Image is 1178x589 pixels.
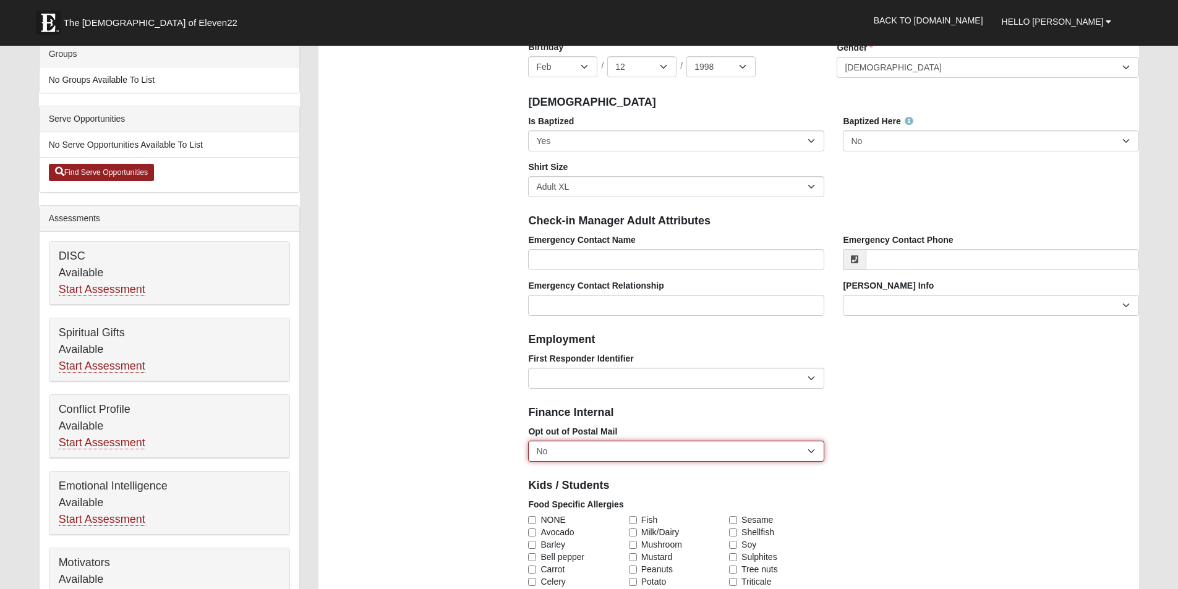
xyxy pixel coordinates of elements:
h4: Check-in Manager Adult Attributes [528,214,1139,228]
label: Baptized Here [843,115,913,127]
h4: [DEMOGRAPHIC_DATA] [528,96,1139,109]
input: Sesame [729,516,737,524]
h4: Finance Internal [528,406,1139,420]
label: Shirt Size [528,161,568,173]
input: Avocado [528,528,536,536]
label: Food Specific Allergies [528,498,623,511]
li: No Groups Available To List [40,67,299,93]
input: Potato [629,578,637,586]
label: [PERSON_NAME] Info [843,279,934,292]
span: Hello [PERSON_NAME] [1002,17,1104,27]
span: Sulphites [741,551,777,563]
input: Tree nuts [729,566,737,574]
div: Conflict Profile Available [49,395,289,458]
label: Is Baptized [528,115,574,127]
span: Shellfish [741,526,774,538]
input: Mushroom [629,541,637,549]
input: Milk/Dairy [629,528,637,536]
div: DISC Available [49,242,289,305]
input: NONE [528,516,536,524]
label: Emergency Contact Relationship [528,279,664,292]
a: Find Serve Opportunities [49,164,155,181]
label: Opt out of Postal Mail [528,425,617,438]
li: No Serve Opportunities Available To List [40,132,299,158]
input: Peanuts [629,566,637,574]
a: Back to [DOMAIN_NAME] [864,5,992,36]
label: Emergency Contact Phone [843,234,953,246]
input: Bell pepper [528,553,536,561]
label: Gender [837,41,873,54]
input: Mustard [629,553,637,561]
span: Tree nuts [741,563,778,575]
input: Triticale [729,578,737,586]
a: Start Assessment [59,283,145,296]
span: / [680,59,683,73]
label: Birthday [528,41,563,53]
a: Hello [PERSON_NAME] [992,6,1121,37]
span: Potato [641,575,666,588]
input: Carrot [528,566,536,574]
div: Spiritual Gifts Available [49,318,289,381]
h4: Kids / Students [528,479,1139,493]
div: Serve Opportunities [40,106,299,132]
input: Fish [629,516,637,524]
span: Milk/Dairy [641,526,679,538]
input: Sulphites [729,553,737,561]
div: Emotional Intelligence Available [49,472,289,535]
a: Start Assessment [59,436,145,449]
span: Triticale [741,575,772,588]
label: Emergency Contact Name [528,234,636,246]
div: Groups [40,41,299,67]
a: Start Assessment [59,360,145,373]
span: Bell pepper [540,551,584,563]
span: Celery [540,575,565,588]
span: Mushroom [641,538,682,551]
span: Mustard [641,551,673,563]
span: Peanuts [641,563,673,575]
img: Eleven22 logo [36,11,61,35]
span: NONE [540,514,565,526]
input: Soy [729,541,737,549]
a: The [DEMOGRAPHIC_DATA] of Eleven22 [30,4,277,35]
input: Shellfish [729,528,737,536]
a: Start Assessment [59,513,145,526]
input: Celery [528,578,536,586]
div: Assessments [40,206,299,232]
label: First Responder Identifier [528,352,633,365]
span: Barley [540,538,565,551]
span: Fish [641,514,657,526]
input: Barley [528,541,536,549]
span: The [DEMOGRAPHIC_DATA] of Eleven22 [64,17,237,29]
span: Sesame [741,514,773,526]
span: Carrot [540,563,565,575]
span: Soy [741,538,756,551]
span: / [601,59,604,73]
h4: Employment [528,333,1139,347]
span: Avocado [540,526,574,538]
